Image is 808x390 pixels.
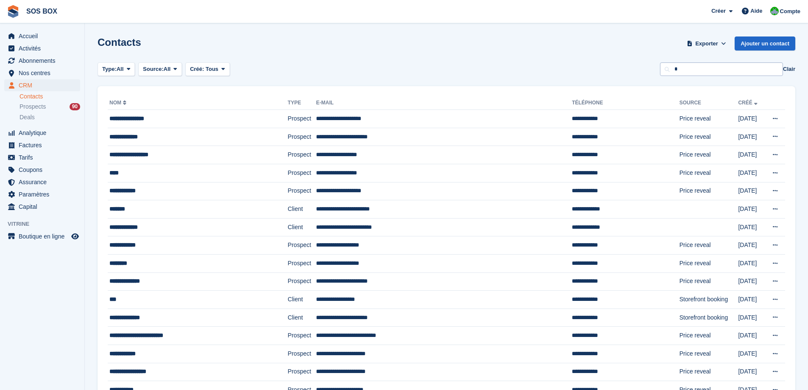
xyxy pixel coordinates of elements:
[70,103,80,110] div: 90
[288,164,316,182] td: Prospect
[19,201,70,213] span: Capital
[711,7,726,15] span: Créer
[679,182,738,200] td: Price reveal
[288,291,316,309] td: Client
[738,200,763,219] td: [DATE]
[288,218,316,236] td: Client
[288,345,316,363] td: Prospect
[738,146,763,164] td: [DATE]
[679,327,738,345] td: Price reveal
[4,79,80,91] a: menu
[572,96,679,110] th: Téléphone
[4,127,80,139] a: menu
[679,254,738,272] td: Price reveal
[679,96,738,110] th: Source
[738,327,763,345] td: [DATE]
[19,176,70,188] span: Assurance
[288,110,316,128] td: Prospect
[70,231,80,241] a: Boutique d'aperçu
[138,62,182,76] button: Source: All
[288,272,316,291] td: Prospect
[288,96,316,110] th: Type
[738,272,763,291] td: [DATE]
[679,128,738,146] td: Price reveal
[679,272,738,291] td: Price reveal
[738,254,763,272] td: [DATE]
[4,152,80,163] a: menu
[4,42,80,54] a: menu
[288,182,316,200] td: Prospect
[288,254,316,272] td: Prospect
[4,230,80,242] a: menu
[679,164,738,182] td: Price reveal
[679,309,738,327] td: Storefront booking
[4,201,80,213] a: menu
[288,146,316,164] td: Prospect
[20,103,46,111] span: Prospects
[23,4,61,18] a: SOS BOX
[98,36,141,48] h1: Contacts
[4,67,80,79] a: menu
[164,65,171,73] span: All
[750,7,762,15] span: Aide
[735,36,795,51] a: Ajouter un contact
[19,55,70,67] span: Abonnements
[685,36,728,51] button: Exporter
[4,55,80,67] a: menu
[8,220,84,228] span: Vitrine
[19,188,70,200] span: Paramètres
[738,218,763,236] td: [DATE]
[288,309,316,327] td: Client
[20,113,80,122] a: Deals
[19,30,70,42] span: Accueil
[738,236,763,255] td: [DATE]
[4,139,80,151] a: menu
[288,236,316,255] td: Prospect
[190,66,204,72] span: Créé:
[770,7,779,15] img: Fabrice
[19,152,70,163] span: Tarifs
[679,345,738,363] td: Price reveal
[679,110,738,128] td: Price reveal
[185,62,230,76] button: Créé: Tous
[288,363,316,381] td: Prospect
[4,188,80,200] a: menu
[738,309,763,327] td: [DATE]
[738,291,763,309] td: [DATE]
[738,100,759,106] a: Créé
[679,236,738,255] td: Price reveal
[19,164,70,176] span: Coupons
[98,62,135,76] button: Type: All
[288,128,316,146] td: Prospect
[19,230,70,242] span: Boutique en ligne
[288,200,316,219] td: Client
[19,79,70,91] span: CRM
[4,30,80,42] a: menu
[20,102,80,111] a: Prospects 90
[4,164,80,176] a: menu
[679,291,738,309] td: Storefront booking
[738,182,763,200] td: [DATE]
[7,5,20,18] img: stora-icon-8386f47178a22dfd0bd8f6a31ec36ba5ce8667c1dd55bd0f319d3a0aa187defe.svg
[206,66,218,72] span: Tous
[288,327,316,345] td: Prospect
[679,146,738,164] td: Price reveal
[19,67,70,79] span: Nos centres
[738,164,763,182] td: [DATE]
[679,363,738,381] td: Price reveal
[20,93,80,101] a: Contacts
[780,7,800,16] span: Compte
[109,100,128,106] a: Nom
[4,176,80,188] a: menu
[102,65,117,73] span: Type:
[738,363,763,381] td: [DATE]
[117,65,124,73] span: All
[695,39,718,48] span: Exporter
[738,110,763,128] td: [DATE]
[738,345,763,363] td: [DATE]
[316,96,572,110] th: E-mail
[143,65,163,73] span: Source:
[20,113,35,121] span: Deals
[19,127,70,139] span: Analytique
[19,139,70,151] span: Factures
